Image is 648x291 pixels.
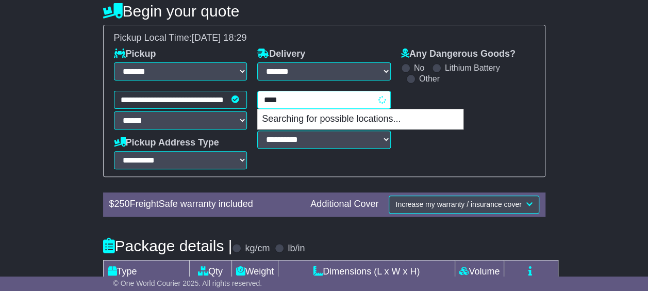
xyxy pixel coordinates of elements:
label: kg/cm [245,243,270,254]
div: Pickup Local Time: [109,33,540,44]
p: Searching for possible locations... [258,109,463,129]
span: Increase my warranty / insurance cover [395,200,521,208]
span: 250 [114,199,130,209]
span: [DATE] 18:29 [192,33,247,43]
label: Pickup Address Type [114,137,219,149]
label: No [414,63,424,73]
td: Dimensions (L x W x H) [278,260,455,283]
td: Type [103,260,189,283]
div: Additional Cover [305,199,384,210]
label: Any Dangerous Goods? [401,48,516,60]
td: Volume [455,260,504,283]
td: Qty [189,260,231,283]
button: Increase my warranty / insurance cover [389,196,539,214]
label: Lithium Battery [445,63,500,73]
label: lb/in [288,243,305,254]
h4: Package details | [103,237,232,254]
label: Other [419,74,440,84]
div: $ FreightSafe warranty included [104,199,306,210]
h4: Begin your quote [103,3,545,20]
td: Weight [231,260,278,283]
label: Delivery [257,48,305,60]
span: © One World Courier 2025. All rights reserved. [113,279,262,287]
label: Pickup [114,48,156,60]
